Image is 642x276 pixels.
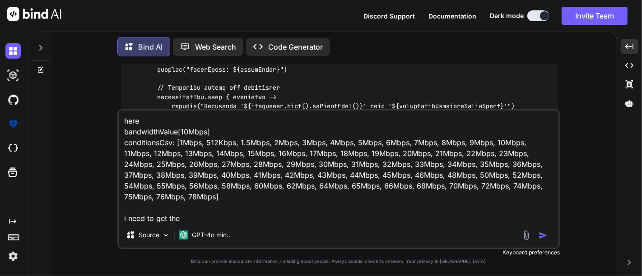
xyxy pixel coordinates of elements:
[363,12,415,20] span: Discord Support
[117,258,560,265] p: Bind can provide inaccurate information, including about people. Always double-check its answers....
[562,7,628,25] button: Invite Team
[119,110,558,222] textarea: here bandwidthValue[10Mbps] conditionsCsv: [1Mbps, 512Kbps, 1.5Mbps, 2Mbps, 3Mbps, 4Mbps, 5Mbps, ...
[490,11,524,20] span: Dark mode
[363,11,415,21] button: Discord Support
[5,92,21,107] img: githubDark
[539,231,548,240] img: icon
[5,43,21,59] img: darkChat
[428,11,476,21] button: Documentation
[192,230,230,239] p: GPT-4o min..
[162,231,170,239] img: Pick Models
[7,7,61,21] img: Bind AI
[139,230,159,239] p: Source
[521,230,531,240] img: attachment
[428,12,476,20] span: Documentation
[5,68,21,83] img: darkAi-studio
[5,116,21,132] img: premium
[268,41,323,52] p: Code Generator
[138,41,163,52] p: Bind AI
[179,230,188,239] img: GPT-4o mini
[117,249,560,256] p: Keyboard preferences
[5,248,21,264] img: settings
[195,41,236,52] p: Web Search
[5,141,21,156] img: cloudideIcon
